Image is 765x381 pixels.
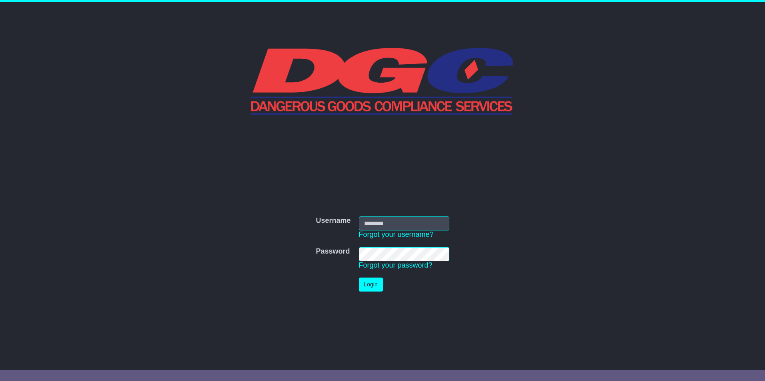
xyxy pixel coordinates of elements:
label: Username [316,216,350,225]
a: Forgot your password? [359,261,433,269]
label: Password [316,247,350,256]
a: Forgot your username? [359,230,434,238]
button: Login [359,278,383,292]
img: DGC QLD [251,47,514,115]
